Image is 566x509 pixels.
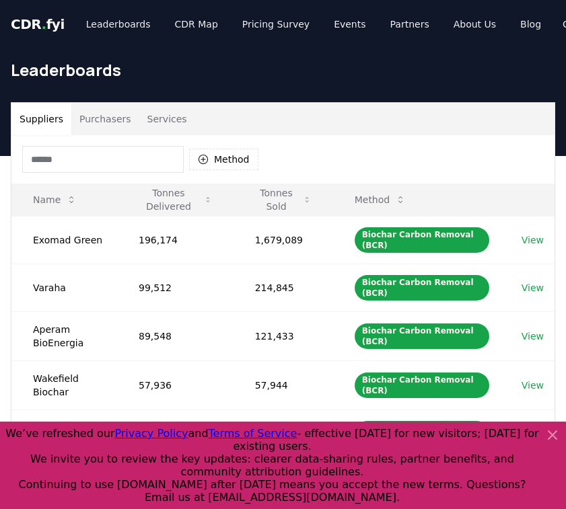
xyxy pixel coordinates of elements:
div: Biochar Carbon Removal (BCR) [355,227,489,253]
a: View [522,233,544,247]
button: Method [344,186,417,213]
td: 57,944 [234,360,333,409]
td: Wakefield Biochar [11,360,117,409]
button: Name [22,186,87,213]
a: Blog [509,12,552,36]
button: Suppliers [11,103,71,135]
td: 99,512 [117,264,234,311]
a: CDR Map [164,12,229,36]
a: View [522,329,544,343]
td: 57,936 [117,360,234,409]
a: About Us [443,12,507,36]
td: 138,587 [234,409,333,457]
div: Biochar Carbon Removal (BCR) [355,323,489,349]
td: 121,433 [234,311,333,360]
a: Pricing Survey [232,12,320,36]
td: 89,548 [117,311,234,360]
button: Method [189,149,258,170]
td: Aperam BioEnergia [11,311,117,360]
a: CDR.fyi [11,15,65,34]
a: Partners [380,12,440,36]
a: View [522,379,544,392]
td: Exomad Green [11,216,117,264]
td: Varaha [11,264,117,311]
td: 53,601 [117,409,234,457]
td: 1,679,089 [234,216,333,264]
span: . [42,16,46,32]
span: CDR fyi [11,16,65,32]
td: 214,845 [234,264,333,311]
button: Purchasers [71,103,139,135]
h1: Leaderboards [11,59,555,81]
a: Events [323,12,376,36]
a: View [522,281,544,295]
nav: Main [75,12,552,36]
button: Services [139,103,195,135]
div: Biochar Carbon Removal (BCR) [355,421,489,446]
a: Leaderboards [75,12,162,36]
button: Tonnes Sold [244,186,322,213]
div: Biochar Carbon Removal (BCR) [355,275,489,301]
td: 196,174 [117,216,234,264]
div: Biochar Carbon Removal (BCR) [355,373,489,398]
td: Carboneers [11,409,117,457]
button: Tonnes Delivered [128,186,223,213]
